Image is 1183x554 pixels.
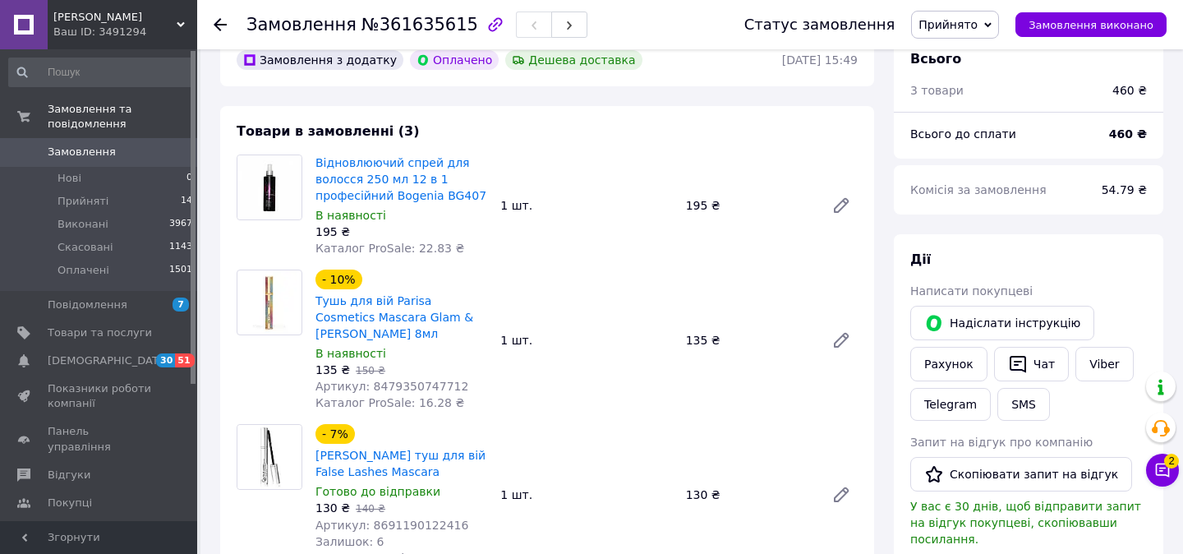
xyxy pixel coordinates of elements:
[679,329,818,352] div: 135 ₴
[315,501,350,515] span: 130 ₴
[48,102,197,132] span: Замовлення та повідомлення
[315,294,473,340] a: Тушь для вій Parisa Cosmetics Mascara Glam & [PERSON_NAME] 8мл
[237,123,420,139] span: Товари в замовленні (3)
[910,183,1047,196] span: Комісія за замовлення
[356,365,385,376] span: 150 ₴
[156,353,175,367] span: 30
[679,483,818,506] div: 130 ₴
[505,50,642,70] div: Дешева доставка
[169,217,192,232] span: 3967
[315,519,468,532] span: Артикул: 8691190122416
[1075,347,1133,381] a: Viber
[315,380,468,393] span: Артикул: 8479350747712
[48,145,116,159] span: Замовлення
[315,156,486,202] a: Відновлюючий спрей для волосся 250 мл 12 в 1 професійний Bogenia BG407
[246,15,357,35] span: Замовлення
[169,263,192,278] span: 1501
[1164,450,1179,465] span: 2
[53,25,197,39] div: Ваш ID: 3491294
[315,449,486,478] a: [PERSON_NAME] туш для вій False Lashes Mascara
[910,84,964,97] span: 3 товари
[48,325,152,340] span: Товари та послуги
[242,270,297,335] img: Тушь для вій Parisa Cosmetics Mascara Glam & Glow чорна 8мл
[186,171,192,186] span: 0
[48,353,169,368] span: [DEMOGRAPHIC_DATA]
[315,224,487,240] div: 195 ₴
[315,209,386,222] span: В наявності
[361,15,478,35] span: №361635615
[494,483,679,506] div: 1 шт.
[173,298,189,312] span: 7
[679,194,818,217] div: 195 ₴
[356,503,385,515] span: 140 ₴
[8,58,194,87] input: Пошук
[910,436,1093,449] span: Запит на відгук про компанію
[58,194,108,209] span: Прийняті
[53,10,177,25] span: ANNET
[58,240,113,255] span: Скасовані
[48,468,90,482] span: Відгуки
[910,500,1141,546] span: У вас є 30 днів, щоб відправити запит на відгук покупцеві, скопіювавши посилання.
[48,381,152,411] span: Показники роботи компанії
[782,53,858,67] time: [DATE] 15:49
[181,194,192,209] span: 14
[1015,12,1167,37] button: Замовлення виконано
[918,18,978,31] span: Прийнято
[315,242,464,255] span: Каталог ProSale: 22.83 ₴
[315,270,362,289] div: - 10%
[214,16,227,33] div: Повернутися назад
[1146,454,1179,487] button: Чат з покупцем2
[237,155,302,219] img: Відновлюючий спрей для волосся 250 мл 12 в 1 професійний Bogenia BG407
[48,424,152,454] span: Панель управління
[315,347,386,360] span: В наявності
[910,457,1132,492] button: Скопіювати запит на відгук
[169,240,192,255] span: 1143
[494,329,679,352] div: 1 шт.
[410,50,499,70] div: Оплачено
[315,485,440,498] span: Готово до відправки
[315,535,384,548] span: Залишок: 6
[58,263,109,278] span: Оплачені
[910,347,987,381] button: Рахунок
[237,425,302,489] img: Golden Rose туш для вій False Lashes Mascara
[825,324,858,357] a: Редагувати
[825,478,858,511] a: Редагувати
[315,363,350,376] span: 135 ₴
[910,306,1094,340] button: Надіслати інструкцію
[997,388,1050,421] button: SMS
[315,424,355,444] div: - 7%
[237,50,403,70] div: Замовлення з додатку
[1102,183,1147,196] span: 54.79 ₴
[910,284,1033,298] span: Написати покупцеві
[994,347,1069,381] button: Чат
[910,127,1016,141] span: Всього до сплати
[1029,19,1153,31] span: Замовлення виконано
[48,298,127,312] span: Повідомлення
[910,388,991,421] a: Telegram
[910,252,931,267] span: Дії
[1109,127,1147,141] b: 460 ₴
[58,171,81,186] span: Нові
[744,16,895,33] div: Статус замовлення
[175,353,194,367] span: 51
[315,396,464,409] span: Каталог ProSale: 16.28 ₴
[825,189,858,222] a: Редагувати
[58,217,108,232] span: Виконані
[48,496,92,510] span: Покупці
[1112,82,1147,99] div: 460 ₴
[910,51,961,67] span: Всього
[494,194,679,217] div: 1 шт.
